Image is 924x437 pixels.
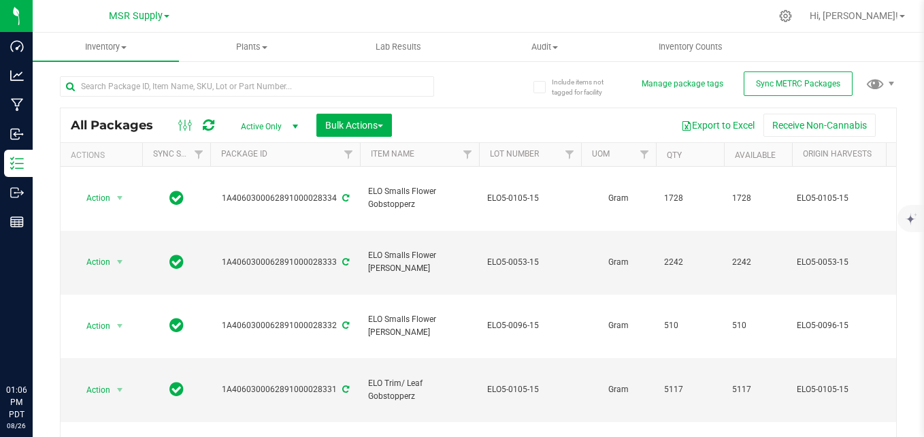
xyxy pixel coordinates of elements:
a: Lab Results [325,33,472,61]
iframe: Resource center unread badge [40,326,56,342]
a: Plants [179,33,325,61]
span: Gram [589,319,648,332]
div: ELO5-0105-15 [797,383,924,396]
iframe: Resource center [14,328,54,369]
span: 2242 [732,256,784,269]
span: 2242 [664,256,716,269]
button: Manage package tags [642,78,723,90]
div: 1A4060300062891000028331 [208,383,362,396]
inline-svg: Dashboard [10,39,24,53]
span: Gram [589,256,648,269]
span: Audit [472,41,617,53]
span: Lab Results [357,41,440,53]
span: ELO5-0053-15 [487,256,573,269]
span: In Sync [169,189,184,208]
span: ELO Smalls Flower [PERSON_NAME] [368,313,471,339]
span: ELO Trim/ Leaf Gobstopperz [368,377,471,403]
a: Filter [337,143,360,166]
inline-svg: Manufacturing [10,98,24,112]
span: In Sync [169,380,184,399]
inline-svg: Outbound [10,186,24,199]
span: Bulk Actions [325,120,383,131]
span: Sync METRC Packages [756,79,840,88]
inline-svg: Inbound [10,127,24,141]
button: Receive Non-Cannabis [763,114,876,137]
button: Export to Excel [672,114,763,137]
span: 1728 [732,192,784,205]
a: Audit [472,33,618,61]
button: Sync METRC Packages [744,71,853,96]
span: ELO Smalls Flower Gobstopperz [368,185,471,211]
span: 5117 [732,383,784,396]
p: 08/26 [6,421,27,431]
div: Manage settings [777,10,794,22]
span: ELO5-0105-15 [487,383,573,396]
span: ELO5-0096-15 [487,319,573,332]
span: Hi, [PERSON_NAME]! [810,10,898,21]
span: Sync from Compliance System [340,257,349,267]
a: Lot Number [490,149,539,159]
span: 510 [732,319,784,332]
div: ELO5-0096-15 [797,319,924,332]
span: In Sync [169,253,184,272]
span: Inventory [33,41,179,53]
a: Origin Harvests [803,149,872,159]
span: Sync from Compliance System [340,321,349,330]
span: Inventory Counts [640,41,741,53]
div: 1A4060300062891000028334 [208,192,362,205]
inline-svg: Analytics [10,69,24,82]
span: Sync from Compliance System [340,193,349,203]
a: Qty [667,150,682,160]
a: Package ID [221,149,267,159]
button: Bulk Actions [316,114,392,137]
a: Filter [188,143,210,166]
a: Available [735,150,776,160]
span: Gram [589,192,648,205]
span: 5117 [664,383,716,396]
span: In Sync [169,316,184,335]
div: 1A4060300062891000028333 [208,256,362,269]
span: ELO5-0105-15 [487,192,573,205]
input: Search Package ID, Item Name, SKU, Lot or Part Number... [60,76,434,97]
span: 510 [664,319,716,332]
span: select [112,317,129,336]
a: Inventory Counts [618,33,764,61]
p: 01:06 PM PDT [6,384,27,421]
span: Action [74,317,111,336]
div: 1A4060300062891000028332 [208,319,362,332]
span: Action [74,253,111,272]
div: ELO5-0105-15 [797,192,924,205]
span: ELO Smalls Flower [PERSON_NAME] [368,249,471,275]
span: Include items not tagged for facility [552,77,620,97]
span: select [112,253,129,272]
span: Gram [589,383,648,396]
span: select [112,189,129,208]
a: Filter [559,143,581,166]
span: Plants [180,41,325,53]
span: 1728 [664,192,716,205]
span: select [112,381,129,400]
inline-svg: Inventory [10,157,24,170]
span: Sync from Compliance System [340,385,349,394]
a: Filter [633,143,656,166]
div: ELO5-0053-15 [797,256,924,269]
span: Action [74,381,111,400]
a: Filter [457,143,479,166]
span: MSR Supply [109,10,163,22]
a: Item Name [371,149,414,159]
inline-svg: Reports [10,215,24,229]
a: UOM [592,149,610,159]
span: All Packages [71,118,167,133]
div: Actions [71,150,137,160]
a: Sync Status [153,149,205,159]
a: Inventory [33,33,179,61]
span: Action [74,189,111,208]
